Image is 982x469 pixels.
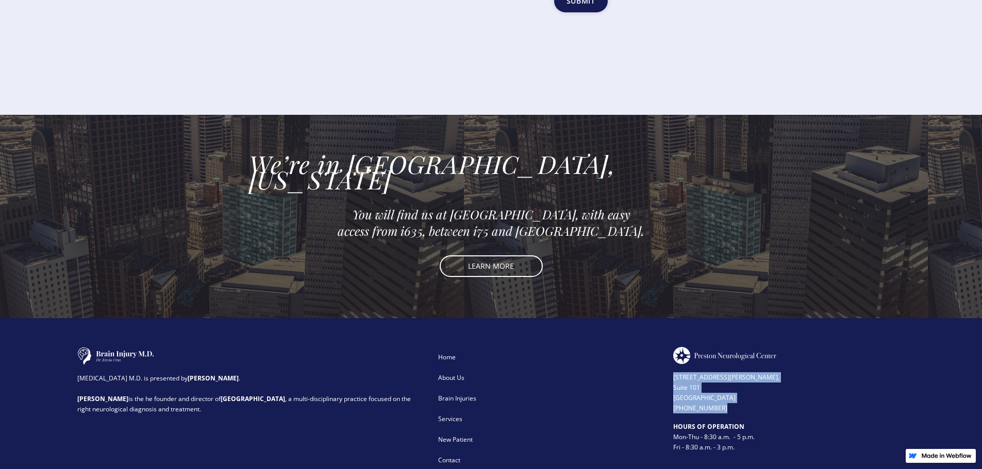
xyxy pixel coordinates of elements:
[221,394,285,403] strong: [GEOGRAPHIC_DATA]
[438,435,659,445] div: New Patient
[438,414,659,424] div: Services
[921,453,972,458] img: Made in Webflow
[673,422,905,453] div: Mon-Thu - 8:30 a.m. - 5 p.m. Fri - 8:30 a.m. - 3 p.m.
[77,394,128,403] strong: [PERSON_NAME]
[433,368,664,388] a: About Us
[338,206,644,239] em: You will find us at [GEOGRAPHIC_DATA], with easy access from i635, between i75 and [GEOGRAPHIC_DA...
[433,388,664,409] a: Brain Injuries
[673,364,905,413] div: [STREET_ADDRESS][PERSON_NAME], Suite 101 [GEOGRAPHIC_DATA] [PHONE_NUMBER]
[433,409,664,429] a: Services
[438,393,659,404] div: Brain Injuries
[438,455,659,465] div: Contact
[77,365,425,414] div: [MEDICAL_DATA] M.D. is presented by . is the he founder and director of , a multi-disciplinary pr...
[673,422,744,431] strong: HOURS OF OPERATION ‍
[438,373,659,383] div: About Us
[440,255,543,277] a: LEARN MORE
[438,352,659,362] div: Home
[433,347,664,368] a: Home
[188,374,239,383] strong: [PERSON_NAME]
[249,147,615,196] em: We’re in [GEOGRAPHIC_DATA], [US_STATE]
[433,429,664,450] a: New Patient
